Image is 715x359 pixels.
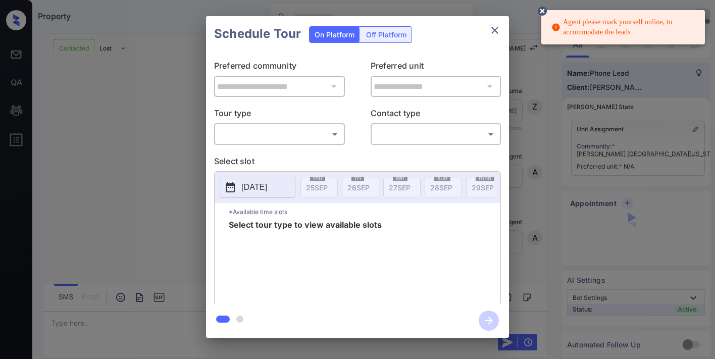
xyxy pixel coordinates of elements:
[241,181,267,193] p: [DATE]
[214,155,501,171] p: Select slot
[229,221,382,301] span: Select tour type to view available slots
[485,20,505,40] button: close
[214,107,345,123] p: Tour type
[371,107,501,123] p: Contact type
[220,177,295,198] button: [DATE]
[310,27,360,42] div: On Platform
[206,16,309,52] h2: Schedule Tour
[214,60,345,76] p: Preferred community
[361,27,412,42] div: Off Platform
[371,60,501,76] p: Preferred unit
[551,13,697,41] div: Agent please mark yourself online, to accommodate the leads
[229,203,500,221] p: *Available time slots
